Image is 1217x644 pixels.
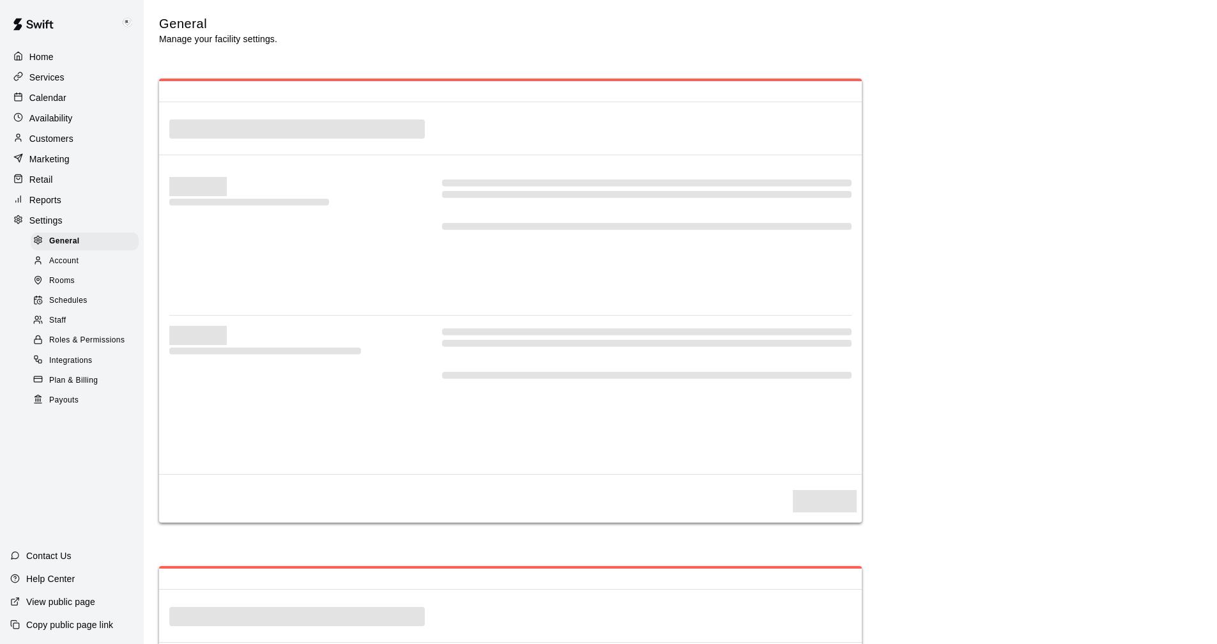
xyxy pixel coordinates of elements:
a: General [31,231,144,251]
span: Payouts [49,394,79,407]
div: General [31,233,139,250]
span: Plan & Billing [49,374,98,387]
div: Schedules [31,292,139,310]
p: Manage your facility settings. [159,33,277,45]
img: Keith Brooks [119,15,135,31]
a: Home [10,47,134,66]
div: Integrations [31,352,139,370]
a: Schedules [31,291,144,311]
p: Services [29,71,65,84]
a: Roles & Permissions [31,331,144,351]
a: Retail [10,170,134,189]
a: Reports [10,190,134,210]
a: Payouts [31,390,144,410]
a: Services [10,68,134,87]
p: Retail [29,173,53,186]
a: Customers [10,129,134,148]
p: Marketing [29,153,70,165]
a: Plan & Billing [31,371,144,390]
p: Home [29,50,54,63]
p: Reports [29,194,61,206]
h5: General [159,15,277,33]
div: Roles & Permissions [31,332,139,349]
span: Account [49,255,79,268]
div: Rooms [31,272,139,290]
a: Integrations [31,351,144,371]
a: Settings [10,211,134,230]
a: Rooms [31,272,144,291]
span: Rooms [49,275,75,287]
span: Staff [49,314,66,327]
p: View public page [26,595,95,608]
div: Plan & Billing [31,372,139,390]
p: Settings [29,214,63,227]
div: Keith Brooks [117,10,144,36]
p: Availability [29,112,73,125]
span: Schedules [49,295,88,307]
p: Help Center [26,572,75,585]
span: Integrations [49,355,93,367]
a: Marketing [10,149,134,169]
a: Staff [31,311,144,331]
a: Calendar [10,88,134,107]
div: Staff [31,312,139,330]
p: Copy public page link [26,618,113,631]
div: Account [31,252,139,270]
p: Customers [29,132,73,145]
p: Calendar [29,91,66,104]
span: Roles & Permissions [49,334,125,347]
p: Contact Us [26,549,72,562]
span: General [49,235,80,248]
a: Account [31,251,144,271]
a: Availability [10,109,134,128]
div: Payouts [31,392,139,410]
